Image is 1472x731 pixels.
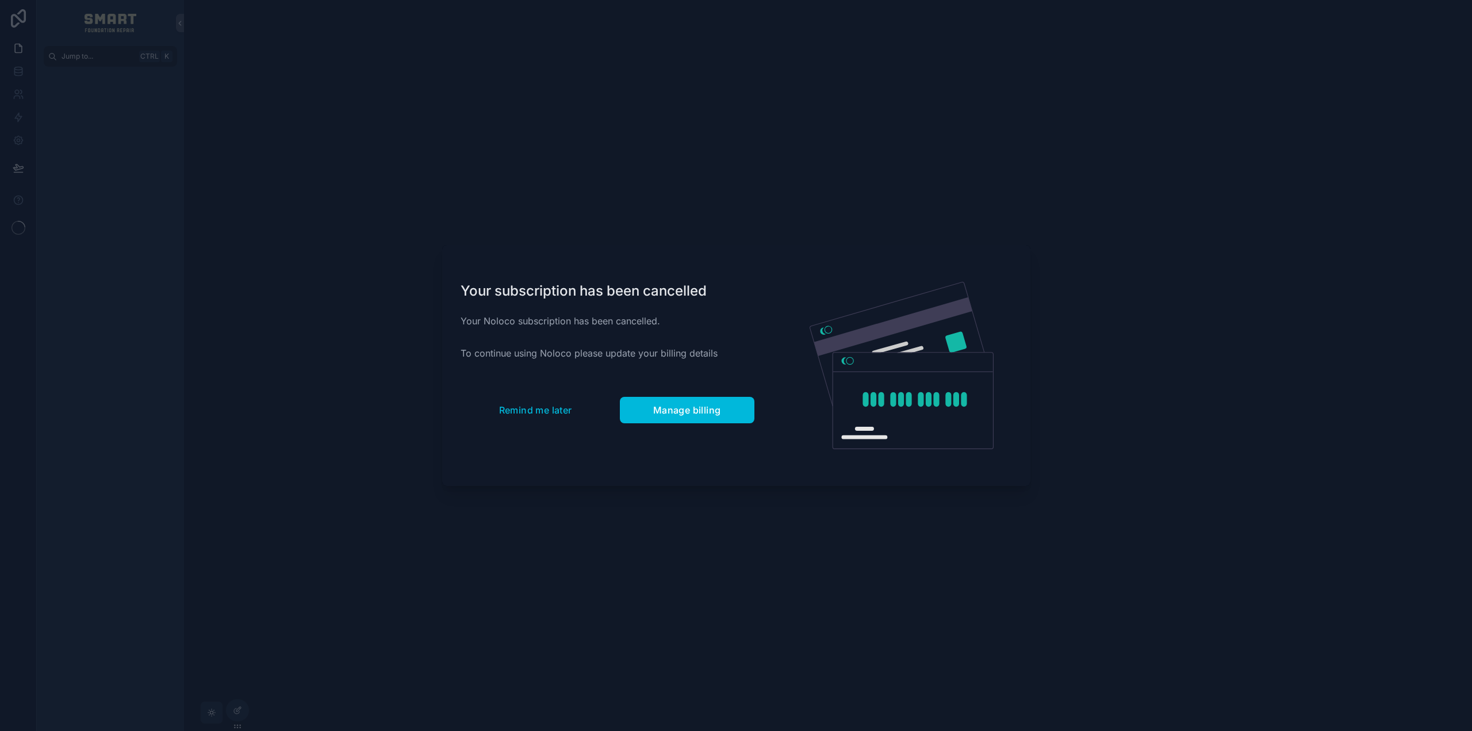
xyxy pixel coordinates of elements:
[653,404,721,416] span: Manage billing
[461,282,754,300] h1: Your subscription has been cancelled
[620,397,754,423] button: Manage billing
[461,397,611,423] button: Remind me later
[461,346,754,360] p: To continue using Noloco please update your billing details
[461,314,754,328] p: Your Noloco subscription has been cancelled.
[810,282,994,450] img: Credit card illustration
[499,404,572,416] span: Remind me later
